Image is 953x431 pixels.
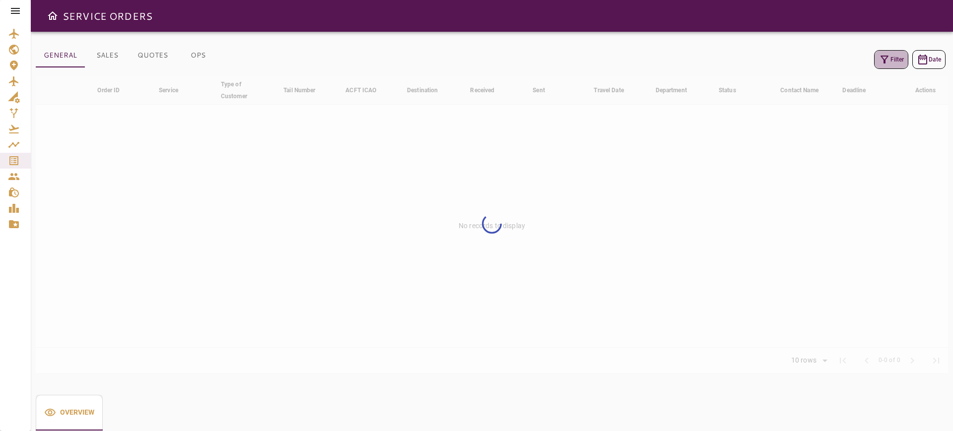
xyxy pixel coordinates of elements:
div: basic tabs example [36,395,103,431]
button: Date [912,50,946,69]
button: QUOTES [130,44,176,67]
button: Open drawer [43,6,63,26]
div: basic tabs example [36,44,220,67]
button: OPS [176,44,220,67]
button: SALES [85,44,130,67]
button: GENERAL [36,44,85,67]
button: Filter [874,50,908,69]
button: Overview [36,395,103,431]
h6: SERVICE ORDERS [63,8,152,24]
